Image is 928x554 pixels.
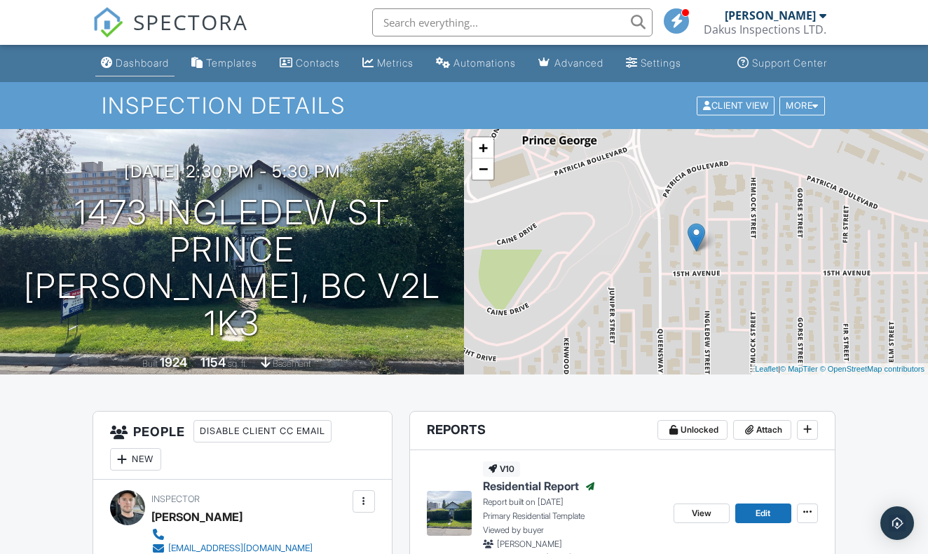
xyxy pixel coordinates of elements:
div: | [751,363,928,375]
div: Disable Client CC Email [193,420,332,442]
div: More [779,96,825,115]
div: Settings [641,57,681,69]
a: Dashboard [95,50,175,76]
a: Advanced [533,50,609,76]
div: [EMAIL_ADDRESS][DOMAIN_NAME] [168,543,313,554]
a: Support Center [732,50,833,76]
input: Search everything... [372,8,653,36]
a: © MapTiler [780,365,818,373]
div: Automations [453,57,516,69]
h1: Inspection Details [102,93,826,118]
h3: People [93,412,391,480]
div: Templates [206,57,257,69]
div: 1924 [160,355,187,370]
span: basement [273,358,311,369]
a: Client View [695,100,778,110]
a: Zoom out [472,158,493,180]
a: Leaflet [755,365,778,373]
a: SPECTORA [93,19,248,48]
h1: 1473 Ingledew St Prince [PERSON_NAME], BC V2L 1K3 [22,194,442,342]
a: Templates [186,50,263,76]
div: Advanced [554,57,603,69]
a: Contacts [274,50,346,76]
a: Zoom in [472,137,493,158]
a: Metrics [357,50,419,76]
span: sq. ft. [228,358,247,369]
div: Dashboard [116,57,169,69]
img: The Best Home Inspection Software - Spectora [93,7,123,38]
a: Settings [620,50,687,76]
div: 1154 [200,355,226,370]
h3: [DATE] 2:30 pm - 5:30 pm [124,162,341,181]
div: Open Intercom Messenger [880,506,914,540]
div: New [110,448,161,471]
div: Dakus Inspections LTD. [704,22,826,36]
span: Built [142,358,158,369]
div: Contacts [296,57,340,69]
div: Client View [697,96,775,115]
div: [PERSON_NAME] [725,8,816,22]
a: © OpenStreetMap contributors [820,365,924,373]
span: SPECTORA [133,7,248,36]
div: [PERSON_NAME] [151,506,243,527]
a: Automations (Basic) [430,50,521,76]
div: Metrics [377,57,414,69]
div: Support Center [752,57,827,69]
span: Inspector [151,494,200,504]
